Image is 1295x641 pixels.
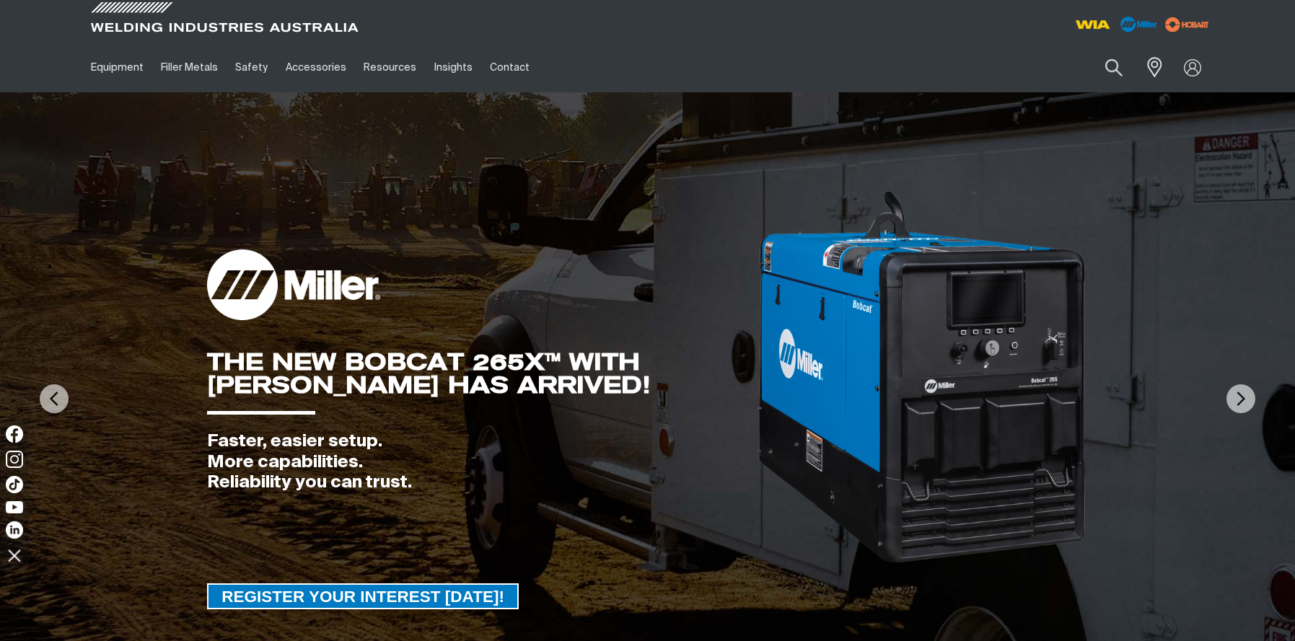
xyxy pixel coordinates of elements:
a: Equipment [82,43,152,92]
nav: Main [82,43,931,92]
span: REGISTER YOUR INTEREST [DATE]! [208,583,517,609]
a: Safety [227,43,276,92]
a: Accessories [277,43,355,92]
div: THE NEW BOBCAT 265X™ WITH [PERSON_NAME] HAS ARRIVED! [207,350,756,397]
input: Product name or item number... [1071,50,1138,84]
button: Search products [1089,50,1138,84]
img: Instagram [6,451,23,468]
img: hide socials [2,543,27,567]
a: Insights [425,43,480,92]
a: Contact [481,43,538,92]
img: Facebook [6,425,23,443]
img: LinkedIn [6,521,23,539]
a: Filler Metals [152,43,227,92]
img: PrevArrow [40,384,69,413]
img: YouTube [6,501,23,513]
div: Faster, easier setup. More capabilities. Reliability you can trust. [207,431,756,493]
img: NextArrow [1226,384,1255,413]
img: TikTok [6,476,23,493]
a: REGISTER YOUR INTEREST TODAY! [207,583,519,609]
img: miller [1161,14,1213,35]
a: Resources [355,43,425,92]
